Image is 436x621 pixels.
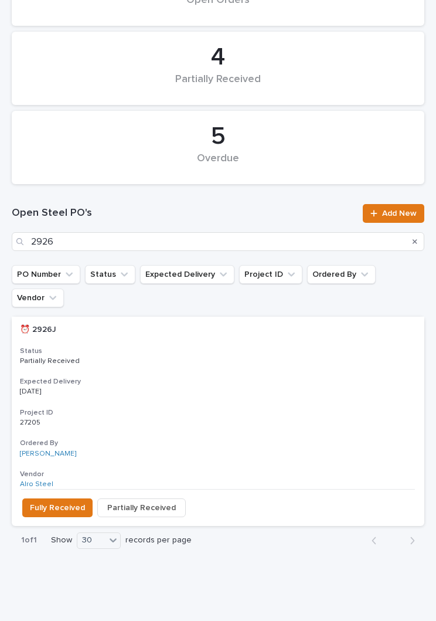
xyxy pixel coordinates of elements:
[20,323,59,335] p: ⏰ 2926J
[20,347,416,356] h3: Status
[32,152,404,177] div: Overdue
[393,535,424,546] button: Next
[20,439,416,448] h3: Ordered By
[125,535,192,545] p: records per page
[12,265,80,284] button: PO Number
[77,534,105,547] div: 30
[307,265,376,284] button: Ordered By
[20,480,53,488] a: Alro Steel
[20,408,416,418] h3: Project ID
[140,265,234,284] button: Expected Delivery
[20,357,118,365] p: Partially Received
[20,388,118,396] p: [DATE]
[32,122,404,151] div: 5
[12,289,64,307] button: Vendor
[32,73,404,98] div: Partially Received
[12,317,424,526] a: ⏰ 2926J⏰ 2926J StatusPartially ReceivedExpected Delivery[DATE]Project ID2720527205 Ordered By[PER...
[239,265,302,284] button: Project ID
[20,470,416,479] h3: Vendor
[12,232,424,251] input: Search
[363,204,424,223] a: Add New
[20,450,76,458] a: [PERSON_NAME]
[382,209,417,218] span: Add New
[97,498,186,517] button: Partially Received
[30,501,85,515] span: Fully Received
[20,377,416,386] h3: Expected Delivery
[20,416,43,427] p: 27205
[12,206,356,220] h1: Open Steel PO's
[22,498,93,517] button: Fully Received
[51,535,72,545] p: Show
[32,43,404,72] div: 4
[362,535,393,546] button: Back
[12,526,46,555] p: 1 of 1
[85,265,135,284] button: Status
[107,501,176,515] span: Partially Received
